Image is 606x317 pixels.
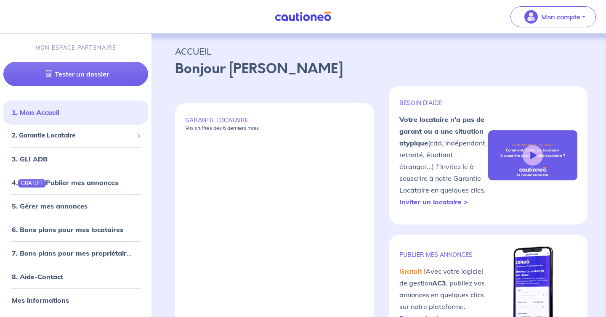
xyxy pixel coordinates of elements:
em: Gratuit ! [399,267,425,275]
p: MON ESPACE PARTENAIRE [35,44,117,52]
a: 5. Gérer mes annonces [12,202,88,210]
strong: Votre locataire n'a pas de garant ou a une situation atypique [399,115,484,147]
div: 3. GLI ADB [3,151,148,167]
p: BESOIN D'AIDE [399,99,489,107]
img: Cautioneo [271,11,335,22]
img: illu_account_valid_menu.svg [524,10,538,24]
p: Bonjour [PERSON_NAME] [175,59,582,79]
strong: AC3 [432,279,446,287]
em: Vos chiffres des 6 derniers mois [185,125,259,131]
div: 5. Gérer mes annonces [3,198,148,214]
div: 4.GRATUITPublier mes annonces [3,174,148,191]
a: Tester un dossier [3,62,148,86]
p: ACCUEIL [175,44,582,59]
img: video-gli-new-none.jpg [488,130,577,180]
div: 7. Bons plans pour mes propriétaires [3,245,148,262]
p: publier mes annonces [399,251,489,259]
a: Mes informations [12,296,69,304]
a: 8. Aide-Contact [12,272,63,281]
a: 7. Bons plans pour mes propriétaires [12,249,134,257]
p: (cdd, indépendant, retraité, étudiant étranger...) ? Invitez le à souscrire à notre Garantie Loca... [399,114,489,208]
div: 1. Mon Accueil [3,104,148,121]
a: 3. GLI ADB [12,155,48,163]
a: 1. Mon Accueil [12,108,59,116]
p: Mon compte [541,12,580,22]
p: GARANTIE LOCATAIRE [185,116,364,132]
a: Inviter un locataire > [399,198,468,206]
button: illu_account_valid_menu.svgMon compte [510,6,596,27]
div: Mes informations [3,292,148,309]
a: 4.GRATUITPublier mes annonces [12,178,118,187]
span: 2. Garantie Locataire [12,131,133,140]
div: 2. Garantie Locataire [3,127,148,144]
div: 6. Bons plans pour mes locataires [3,221,148,238]
a: 6. Bons plans pour mes locataires [12,225,123,234]
div: 8. Aide-Contact [3,268,148,285]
